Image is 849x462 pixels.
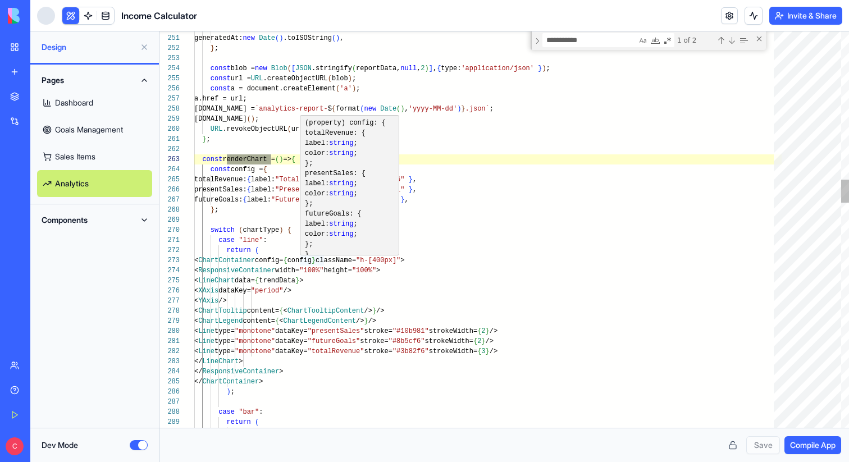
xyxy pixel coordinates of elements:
div: 281 [159,336,180,346]
span: ChartTooltipContent [287,307,364,315]
span: label: [305,180,329,187]
span: stroke= [360,337,388,345]
span: width= [275,267,299,275]
span: 'a' [340,85,352,93]
span: /> [283,287,291,295]
span: const [211,65,231,72]
div: Use Regular Expression (⌥⌘R) [662,35,673,46]
span: blob [332,75,348,83]
div: Find / Replace [531,31,766,50]
span: stroke= [364,347,392,355]
span: .json` [465,105,490,113]
span: { [287,226,291,234]
span: } [305,250,309,258]
span: ( [396,105,400,113]
span: , [413,186,417,194]
span: JSON [295,65,312,72]
span: , [405,105,409,113]
span: $ [328,105,332,113]
span: YAxis [198,297,218,305]
span: { [263,166,267,173]
span: url [291,125,304,133]
span: return [227,246,251,254]
span: reportData, [356,65,400,72]
span: futureGoals: { [305,210,362,218]
span: case [218,236,235,244]
span: /> [486,337,494,345]
span: ; [255,115,259,123]
span: Design [42,42,135,53]
span: ; [231,388,235,396]
span: ( [275,155,279,163]
span: 'yyyy-MM-dd' [409,105,457,113]
span: type= [214,327,235,335]
div: 262 [159,144,180,154]
span: 2 [477,337,481,345]
span: "line" [239,236,263,244]
div: 253 [159,53,180,63]
span: } [295,277,299,285]
div: 283 [159,356,180,367]
span: null [400,65,417,72]
span: "Total Revenue" [275,176,336,184]
div: 267 [159,195,180,205]
div: Match Whole Word (⌥⌘W) [650,35,661,46]
span: ( [360,105,364,113]
span: ; [353,180,357,187]
span: /> [356,317,364,325]
span: Line [198,347,214,355]
span: { [279,307,283,315]
div: Previous Match (⇧Enter) [716,36,725,45]
div: Next Match (Enter) [727,36,736,45]
span: ) [251,115,255,123]
span: LineChart [198,277,235,285]
span: new [243,34,255,42]
span: Blob [271,65,287,72]
span: { [275,317,279,325]
span: new [255,65,267,72]
span: type: [441,65,461,72]
span: config [287,257,312,264]
div: Close (Escape) [755,34,764,43]
span: LineChart [202,358,239,365]
span: ChartLegend [198,317,243,325]
span: "monotone" [235,347,275,355]
div: 286 [159,387,180,397]
span: /> [376,307,384,315]
div: 270 [159,225,180,235]
span: } [312,257,316,264]
span: </ [194,358,202,365]
span: => [283,155,291,163]
span: ; [214,44,218,52]
div: 272 [159,245,180,255]
span: ChartContainer [202,378,259,386]
span: Line [198,327,214,335]
span: ; [353,230,357,238]
span: ) [279,155,283,163]
span: label: [247,196,271,204]
span: } [400,196,404,204]
span: Income Calculator [121,9,197,22]
span: ChartLegendContent [283,317,356,325]
span: 2 [421,65,424,72]
span: string [329,149,353,157]
span: , [433,65,437,72]
span: generatedAt: [194,34,243,42]
span: /> [490,347,497,355]
span: { [477,327,481,335]
span: { [332,105,336,113]
div: 259 [159,114,180,124]
span: } [409,176,413,184]
span: } [409,186,413,194]
span: < [194,287,198,295]
div: 288 [159,407,180,417]
span: URL [251,75,263,83]
div: 269 [159,215,180,225]
span: className= [316,257,356,264]
span: ) [542,65,546,72]
a: Analytics [37,170,152,197]
div: Toggle Replace [532,31,542,50]
span: }; [305,159,313,167]
span: "presentSales" [308,327,364,335]
span: dataKey= [275,337,308,345]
